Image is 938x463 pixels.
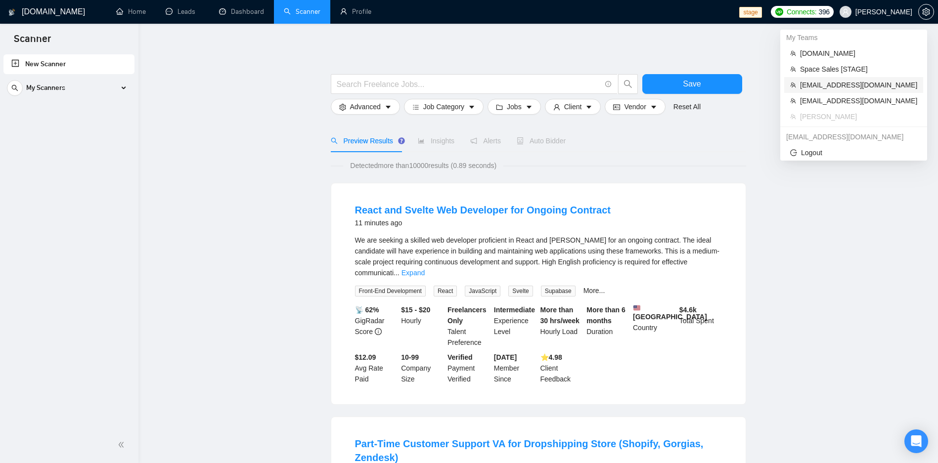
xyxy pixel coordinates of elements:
[919,8,934,16] span: setting
[800,95,917,106] span: [EMAIL_ADDRESS][DOMAIN_NAME]
[790,66,796,72] span: team
[583,287,605,295] a: More...
[739,7,761,18] span: stage
[613,103,620,110] span: idcard
[401,306,430,314] b: $15 - $20
[3,54,134,74] li: New Scanner
[904,429,928,453] div: Open Intercom Messenger
[418,137,454,145] span: Insights
[447,353,473,361] b: Verified
[331,137,402,145] span: Preview Results
[118,440,128,450] span: double-left
[800,80,917,90] span: [EMAIL_ADDRESS][DOMAIN_NAME]
[353,304,400,348] div: GigRadar Score
[331,137,338,144] span: search
[800,64,917,75] span: Space Sales [STAGE]
[605,99,665,115] button: idcardVendorcaret-down
[679,306,697,314] b: $ 4.6k
[355,205,611,215] a: React and Svelte Web Developer for Ongoing Contract
[355,438,704,463] a: Part-Time Customer Support VA for Dropshipping Store (Shopify, Gorgias, Zendesk)
[624,101,646,112] span: Vendor
[219,7,264,16] a: dashboardDashboard
[494,306,535,314] b: Intermediate
[7,80,23,96] button: search
[339,103,346,110] span: setting
[353,352,400,384] div: Avg Rate Paid
[775,8,783,16] img: upwork-logo.png
[631,304,677,348] div: Country
[541,286,576,296] span: Supabase
[586,306,625,325] b: More than 6 months
[166,7,199,16] a: messageLeads
[446,304,492,348] div: Talent Preference
[470,137,501,145] span: Alerts
[780,129,927,145] div: fariz.apriyanto@gigradar.io
[842,8,849,15] span: user
[507,101,522,112] span: Jobs
[465,286,500,296] span: JavaScript
[633,304,707,321] b: [GEOGRAPHIC_DATA]
[494,353,517,361] b: [DATE]
[404,99,484,115] button: barsJob Categorycaret-down
[6,32,59,52] span: Scanner
[340,7,371,16] a: userProfile
[538,352,585,384] div: Client Feedback
[564,101,582,112] span: Client
[787,6,816,17] span: Connects:
[605,81,612,87] span: info-circle
[538,304,585,348] div: Hourly Load
[8,4,15,20] img: logo
[331,99,400,115] button: settingAdvancedcaret-down
[402,269,425,277] a: Expand
[618,74,638,94] button: search
[585,103,592,110] span: caret-down
[11,54,127,74] a: New Scanner
[401,353,419,361] b: 10-99
[355,306,379,314] b: 📡 62%
[26,78,65,98] span: My Scanners
[790,98,796,104] span: team
[650,103,657,110] span: caret-down
[800,111,917,122] span: [PERSON_NAME]
[337,78,601,90] input: Search Freelance Jobs...
[918,4,934,20] button: setting
[790,114,796,120] span: team
[790,50,796,56] span: team
[488,99,541,115] button: folderJobscaret-down
[350,101,381,112] span: Advanced
[355,236,719,277] span: We are seeking a skilled web developer proficient in React and [PERSON_NAME] for an ongoing contr...
[619,80,637,88] span: search
[116,7,146,16] a: homeHome
[553,103,560,110] span: user
[399,304,446,348] div: Hourly
[540,353,562,361] b: ⭐️ 4.98
[399,352,446,384] div: Company Size
[418,137,425,144] span: area-chart
[517,137,524,144] span: robot
[790,147,917,158] span: Logout
[3,78,134,102] li: My Scanners
[545,99,601,115] button: userClientcaret-down
[470,137,477,144] span: notification
[673,101,701,112] a: Reset All
[355,217,611,229] div: 11 minutes ago
[492,304,538,348] div: Experience Level
[800,48,917,59] span: [DOMAIN_NAME]
[394,269,400,277] span: ...
[633,304,640,311] img: 🇺🇸
[818,6,829,17] span: 396
[355,353,376,361] b: $12.09
[584,304,631,348] div: Duration
[7,84,22,91] span: search
[526,103,533,110] span: caret-down
[496,103,503,110] span: folder
[385,103,392,110] span: caret-down
[412,103,419,110] span: bars
[355,235,722,278] div: We are seeking a skilled web developer proficient in React and Svelte for an ongoing contract. Th...
[343,160,503,171] span: Detected more than 10000 results (0.89 seconds)
[446,352,492,384] div: Payment Verified
[790,149,797,156] span: logout
[540,306,580,325] b: More than 30 hrs/week
[284,7,320,16] a: searchScanner
[517,137,566,145] span: Auto Bidder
